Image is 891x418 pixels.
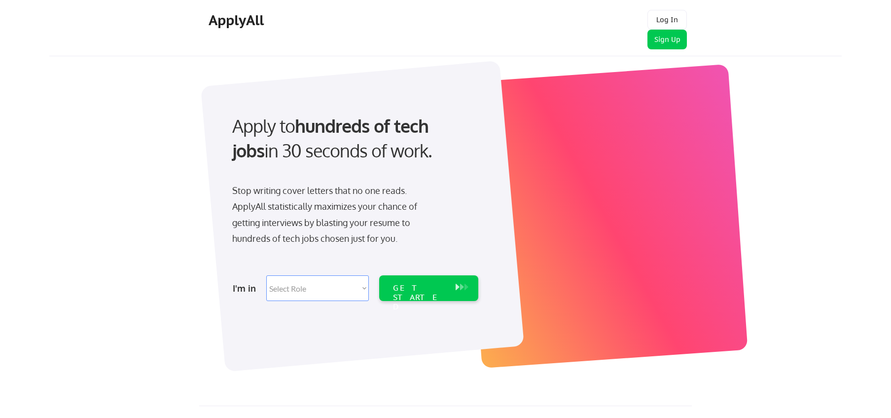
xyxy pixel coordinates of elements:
[232,183,435,247] div: Stop writing cover letters that no one reads. ApplyAll statistically maximizes your chance of get...
[393,283,446,312] div: GET STARTED
[233,280,260,296] div: I'm in
[647,10,687,30] button: Log In
[232,114,433,161] strong: hundreds of tech jobs
[232,114,474,163] div: Apply to in 30 seconds of work.
[209,12,267,29] div: ApplyAll
[647,30,687,49] button: Sign Up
